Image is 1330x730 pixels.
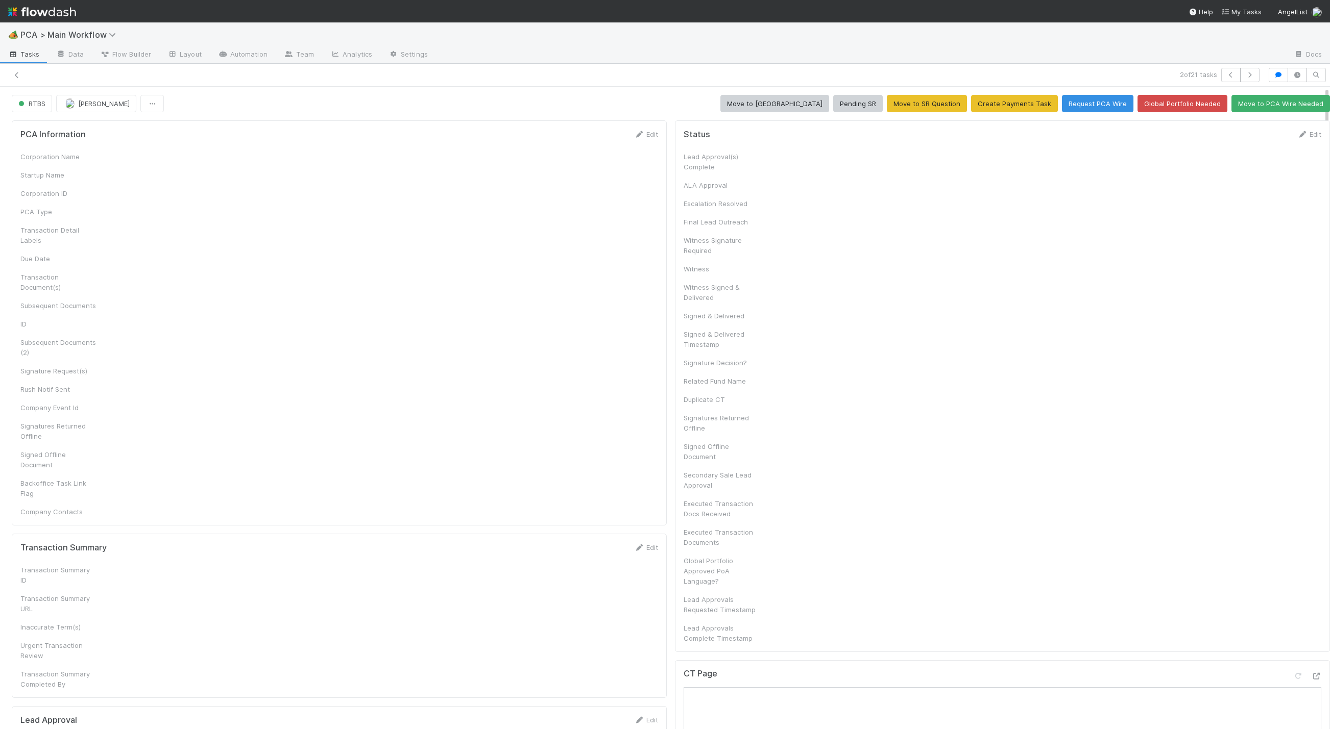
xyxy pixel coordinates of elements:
[684,152,760,172] div: Lead Approval(s) Complete
[159,47,210,63] a: Layout
[684,358,760,368] div: Signature Decision?
[684,594,760,615] div: Lead Approvals Requested Timestamp
[833,95,883,112] button: Pending SR
[971,95,1058,112] button: Create Payments Task
[92,47,159,63] a: Flow Builder
[380,47,436,63] a: Settings
[634,130,658,138] a: Edit
[100,49,151,59] span: Flow Builder
[20,130,86,140] h5: PCA Information
[684,376,760,386] div: Related Fund Name
[684,235,760,256] div: Witness Signature Required
[8,3,76,20] img: logo-inverted-e16ddd16eac7371096b0.svg
[684,394,760,405] div: Duplicate CT
[20,225,97,245] div: Transaction Detail Labels
[20,337,97,358] div: Subsequent Documents (2)
[65,98,75,109] img: avatar_dd78c015-5c19-403d-b5d7-976f9c2ba6b3.png
[20,300,97,311] div: Subsequent Documents
[12,95,52,112] button: RTBS
[20,170,97,180] div: Startup Name
[20,402,97,413] div: Company Event Id
[20,622,97,632] div: Inaccurate Term(s)
[8,30,18,39] span: 🏕️
[1231,95,1330,112] button: Move to PCA Wire Needed
[684,130,710,140] h5: Status
[684,311,760,321] div: Signed & Delivered
[1278,8,1308,16] span: AngelList
[20,272,97,292] div: Transaction Document(s)
[20,669,97,689] div: Transaction Summary Completed By
[684,282,760,303] div: Witness Signed & Delivered
[56,95,136,112] button: [PERSON_NAME]
[8,49,40,59] span: Tasks
[20,715,77,725] h5: Lead Approval
[20,593,97,614] div: Transaction Summary URL
[684,329,760,349] div: Signed & Delivered Timestamp
[634,543,658,551] a: Edit
[276,47,322,63] a: Team
[684,413,760,433] div: Signatures Returned Offline
[20,449,97,470] div: Signed Offline Document
[20,207,97,217] div: PCA Type
[887,95,967,112] button: Move to SR Question
[20,543,107,553] h5: Transaction Summary
[20,478,97,498] div: Backoffice Task Link Flag
[1286,47,1330,63] a: Docs
[1189,7,1213,17] div: Help
[1312,7,1322,17] img: avatar_1c530150-f9f0-4fb8-9f5d-006d570d4582.png
[48,47,92,63] a: Data
[634,716,658,724] a: Edit
[20,421,97,441] div: Signatures Returned Offline
[684,198,760,209] div: Escalation Resolved
[20,30,121,40] span: PCA > Main Workflow
[20,188,97,198] div: Corporation ID
[20,507,97,517] div: Company Contacts
[1221,7,1262,17] a: My Tasks
[20,384,97,394] div: Rush Notif Sent
[20,565,97,585] div: Transaction Summary ID
[20,254,97,264] div: Due Date
[78,99,130,108] span: [PERSON_NAME]
[1297,130,1321,138] a: Edit
[684,470,760,490] div: Secondary Sale Lead Approval
[684,623,760,643] div: Lead Approvals Complete Timestamp
[1062,95,1133,112] button: Request PCA Wire
[210,47,276,63] a: Automation
[20,152,97,162] div: Corporation Name
[684,441,760,462] div: Signed Offline Document
[684,556,760,586] div: Global Portfolio Approved PoA Language?
[1221,8,1262,16] span: My Tasks
[20,640,97,661] div: Urgent Transaction Review
[684,180,760,190] div: ALA Approval
[322,47,380,63] a: Analytics
[684,264,760,274] div: Witness
[684,498,760,519] div: Executed Transaction Docs Received
[20,319,97,329] div: ID
[1138,95,1227,112] button: Global Portfolio Needed
[720,95,829,112] button: Move to [GEOGRAPHIC_DATA]
[684,527,760,547] div: Executed Transaction Documents
[684,669,717,679] h5: CT Page
[684,217,760,227] div: Final Lead Outreach
[20,366,97,376] div: Signature Request(s)
[1180,69,1217,80] span: 2 of 21 tasks
[16,99,45,108] span: RTBS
